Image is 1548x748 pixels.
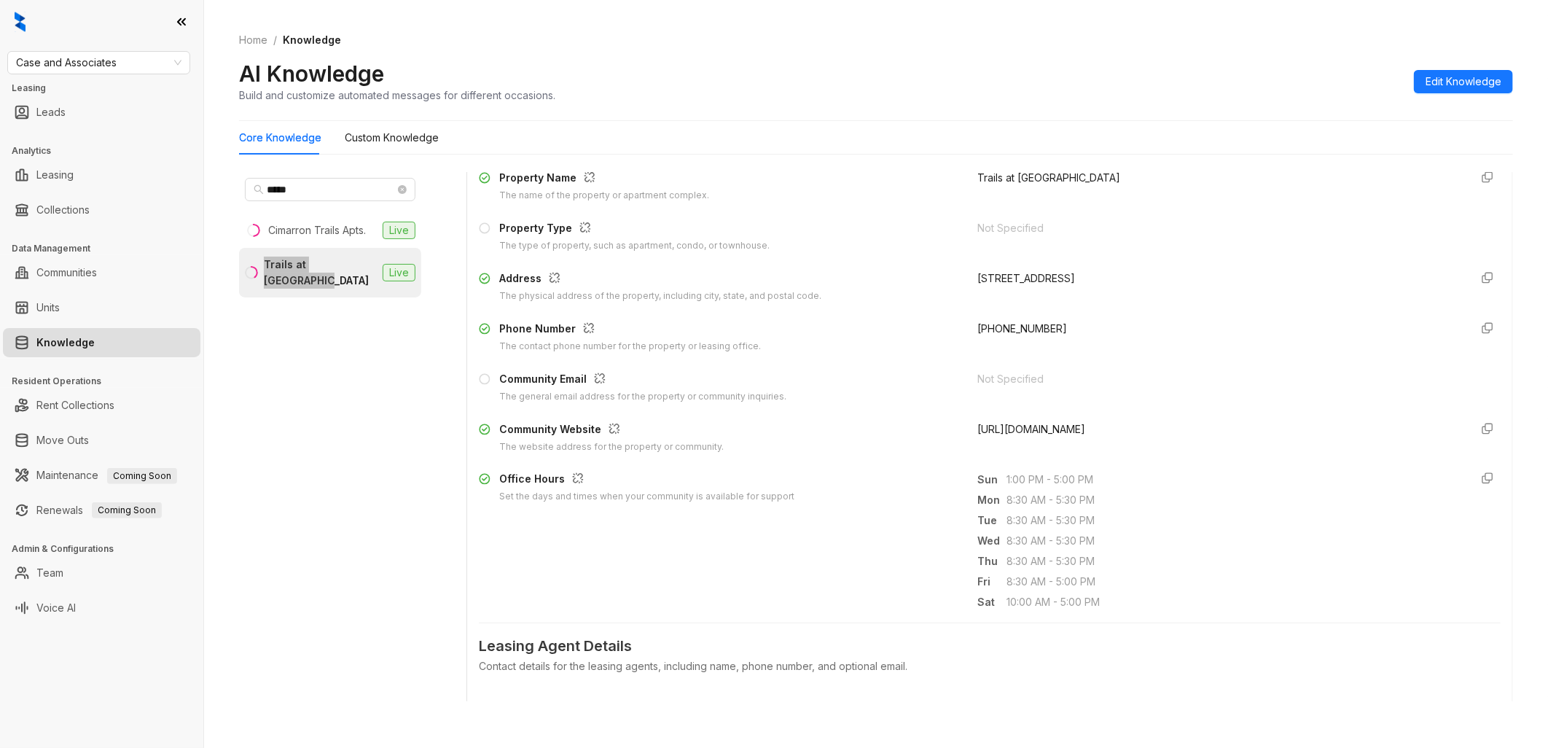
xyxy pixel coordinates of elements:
[264,257,377,289] div: Trails at [GEOGRAPHIC_DATA]
[499,321,761,340] div: Phone Number
[3,258,200,287] li: Communities
[3,160,200,190] li: Leasing
[36,293,60,322] a: Units
[12,242,203,255] h3: Data Management
[977,574,1006,590] span: Fri
[3,391,200,420] li: Rent Collections
[1426,74,1501,90] span: Edit Knowledge
[977,220,1458,236] div: Not Specified
[977,594,1006,610] span: Sat
[92,502,162,518] span: Coming Soon
[3,328,200,357] li: Knowledge
[479,635,1501,658] span: Leasing Agent Details
[977,171,1120,184] span: Trails at [GEOGRAPHIC_DATA]
[499,471,794,490] div: Office Hours
[36,258,97,287] a: Communities
[499,340,761,354] div: The contact phone number for the property or leasing office.
[499,189,709,203] div: The name of the property or apartment complex.
[3,293,200,322] li: Units
[499,270,821,289] div: Address
[1006,513,1458,529] span: 8:30 AM - 5:30 PM
[12,144,203,157] h3: Analytics
[977,533,1006,549] span: Wed
[36,328,95,357] a: Knowledge
[977,371,1458,387] div: Not Specified
[499,239,770,253] div: The type of property, such as apartment, condo, or townhouse.
[977,322,1067,335] span: [PHONE_NUMBER]
[239,130,321,146] div: Core Knowledge
[36,98,66,127] a: Leads
[1006,594,1458,610] span: 10:00 AM - 5:00 PM
[36,195,90,225] a: Collections
[977,270,1458,287] div: [STREET_ADDRESS]
[977,553,1006,569] span: Thu
[1006,492,1458,508] span: 8:30 AM - 5:30 PM
[36,391,114,420] a: Rent Collections
[1006,472,1458,488] span: 1:00 PM - 5:00 PM
[977,492,1006,508] span: Mon
[499,490,794,504] div: Set the days and times when your community is available for support
[12,82,203,95] h3: Leasing
[239,87,555,103] div: Build and customize automated messages for different occasions.
[977,423,1085,435] span: [URL][DOMAIN_NAME]
[3,558,200,588] li: Team
[236,32,270,48] a: Home
[977,472,1006,488] span: Sun
[499,390,786,404] div: The general email address for the property or community inquiries.
[499,421,724,440] div: Community Website
[12,375,203,388] h3: Resident Operations
[36,426,89,455] a: Move Outs
[499,170,709,189] div: Property Name
[3,195,200,225] li: Collections
[1006,533,1458,549] span: 8:30 AM - 5:30 PM
[36,160,74,190] a: Leasing
[12,542,203,556] h3: Admin & Configurations
[36,593,76,623] a: Voice AI
[16,52,181,74] span: Case and Associates
[479,658,1501,674] div: Contact details for the leasing agents, including name, phone number, and optional email.
[36,496,162,525] a: RenewalsComing Soon
[1006,574,1458,590] span: 8:30 AM - 5:00 PM
[36,558,63,588] a: Team
[3,426,200,455] li: Move Outs
[268,222,366,238] div: Cimarron Trails Apts.
[3,593,200,623] li: Voice AI
[1006,553,1458,569] span: 8:30 AM - 5:30 PM
[254,184,264,195] span: search
[283,34,341,46] span: Knowledge
[3,496,200,525] li: Renewals
[239,60,384,87] h2: AI Knowledge
[3,461,200,490] li: Maintenance
[1414,70,1513,93] button: Edit Knowledge
[499,289,821,303] div: The physical address of the property, including city, state, and postal code.
[15,12,26,32] img: logo
[3,98,200,127] li: Leads
[345,130,439,146] div: Custom Knowledge
[273,32,277,48] li: /
[398,185,407,194] span: close-circle
[977,513,1006,529] span: Tue
[383,222,415,239] span: Live
[107,468,177,484] span: Coming Soon
[499,220,770,239] div: Property Type
[499,371,786,390] div: Community Email
[499,440,724,454] div: The website address for the property or community.
[383,264,415,281] span: Live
